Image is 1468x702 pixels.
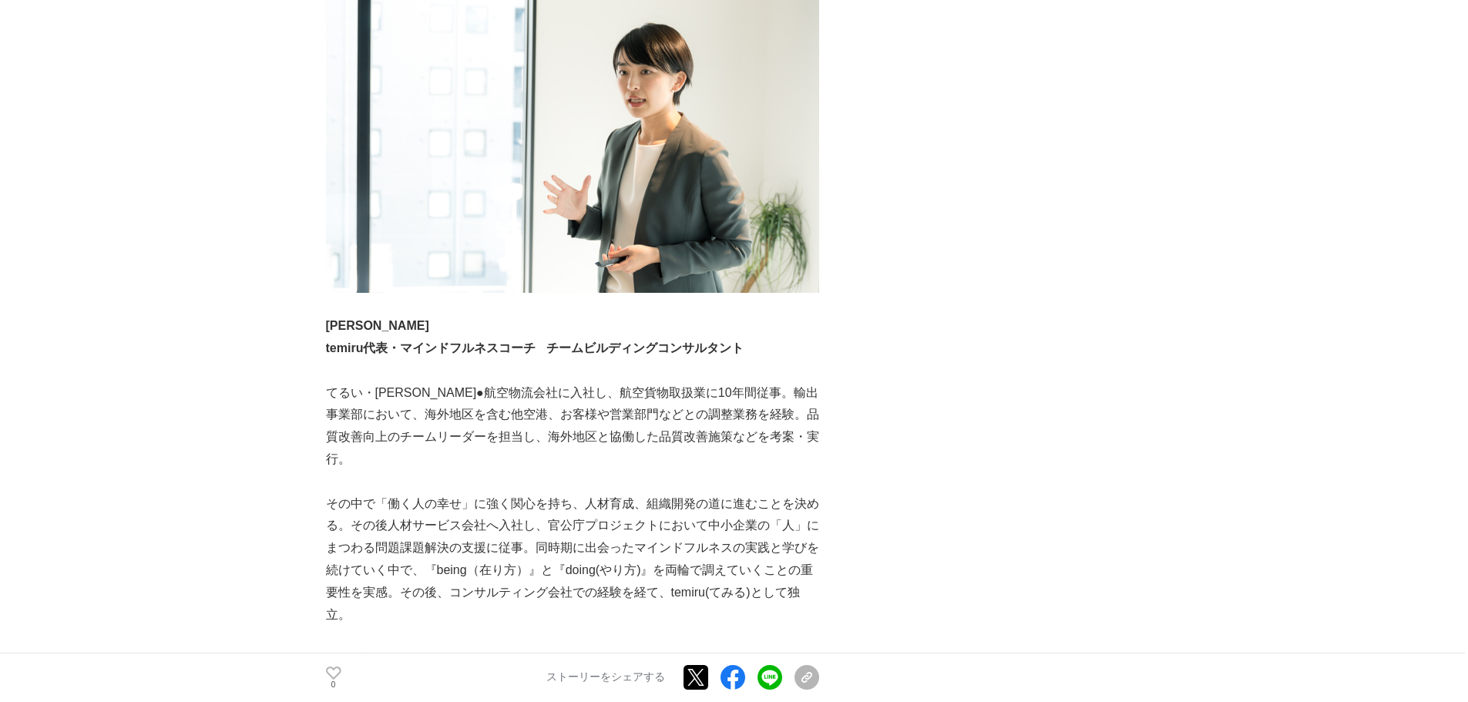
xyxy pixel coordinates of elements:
[546,671,665,685] p: ストーリーをシェアする
[326,493,819,626] p: その中で「働く人の幸せ」に強く関心を持ち、人材育成、組織開発の道に進むことを決める。その後人材サービス会社へ入社し、官公庁プロジェクトにおいて中小企業の「人」にまつわる問題課題解決の支援に従事。...
[326,681,341,689] p: 0
[326,341,744,354] strong: temiru代表・マインドフルネスコーチ チームビルディングコンサルタント
[326,319,429,332] strong: [PERSON_NAME]
[326,382,819,471] p: てるい・[PERSON_NAME]●航空物流会社に入社し、航空貨物取扱業に10年間従事。輸出事業部において、海外地区を含む他空港、お客様や営業部門などとの調整業務を経験。品質改善向上のチームリー...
